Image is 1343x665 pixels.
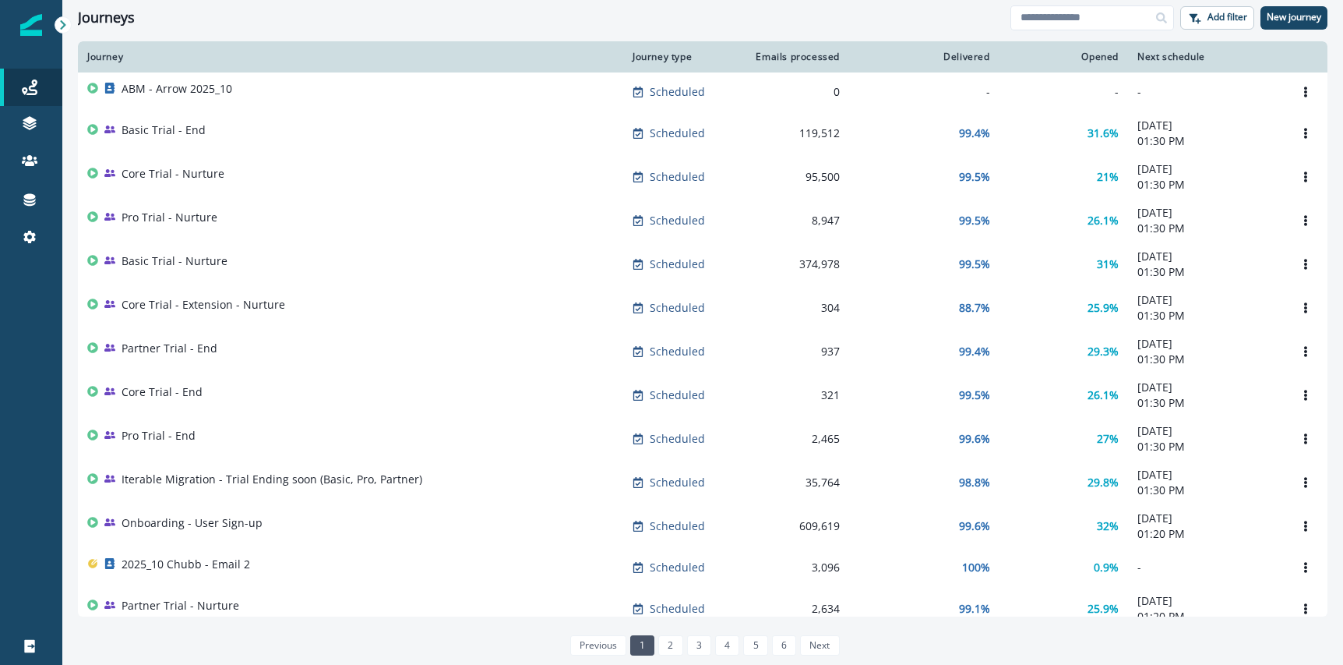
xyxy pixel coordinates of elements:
[749,256,840,272] div: 374,978
[749,344,840,359] div: 937
[122,472,422,487] p: Iterable Migration - Trial Ending soon (Basic, Pro, Partner)
[650,518,705,534] p: Scheduled
[1137,609,1274,624] p: 01:20 PM
[1087,601,1119,617] p: 25.9%
[1293,80,1318,104] button: Options
[749,169,840,185] div: 95,500
[1260,6,1327,30] button: New journey
[78,548,1327,587] a: 2025_10 Chubb - Email 2Scheduled3,096100%0.9%-Options
[650,560,705,575] p: Scheduled
[1293,253,1318,276] button: Options
[1094,560,1119,575] p: 0.9%
[650,387,705,403] p: Scheduled
[1087,300,1119,316] p: 25.9%
[1137,423,1274,439] p: [DATE]
[1097,169,1119,185] p: 21%
[959,387,990,403] p: 99.5%
[78,242,1327,286] a: Basic Trial - NurtureScheduled374,97899.5%31%[DATE]01:30 PMOptions
[650,126,705,141] p: Scheduled
[78,417,1327,461] a: Pro Trial - EndScheduled2,46599.6%27%[DATE]01:30 PMOptions
[687,635,711,656] a: Page 3
[1137,336,1274,352] p: [DATE]
[87,51,614,63] div: Journey
[959,344,990,359] p: 99.4%
[1009,84,1119,100] div: -
[749,601,840,617] div: 2,634
[122,598,239,614] p: Partner Trial - Nurture
[772,635,796,656] a: Page 6
[749,475,840,490] div: 35,764
[650,300,705,316] p: Scheduled
[1293,427,1318,451] button: Options
[1293,340,1318,363] button: Options
[78,461,1327,504] a: Iterable Migration - Trial Ending soon (Basic, Pro, Partner)Scheduled35,76498.8%29.8%[DATE]01:30 ...
[1097,431,1119,447] p: 27%
[1137,51,1274,63] div: Next schedule
[1097,518,1119,534] p: 32%
[1087,344,1119,359] p: 29.3%
[1267,12,1321,23] p: New journey
[1137,161,1274,177] p: [DATE]
[1293,515,1318,538] button: Options
[650,431,705,447] p: Scheduled
[858,84,990,100] div: -
[800,635,839,656] a: Next page
[1137,84,1274,100] p: -
[959,518,990,534] p: 99.6%
[1137,483,1274,498] p: 01:30 PM
[650,84,705,100] p: Scheduled
[20,14,42,36] img: Inflection
[1087,387,1119,403] p: 26.1%
[122,341,217,356] p: Partner Trial - End
[78,199,1327,242] a: Pro Trial - NurtureScheduled8,94799.5%26.1%[DATE]01:30 PMOptions
[78,330,1327,373] a: Partner Trial - EndScheduled93799.4%29.3%[DATE]01:30 PMOptions
[749,126,840,141] div: 119,512
[1137,308,1274,324] p: 01:30 PM
[1293,296,1318,320] button: Options
[959,431,990,447] p: 99.6%
[78,73,1327,111] a: ABM - Arrow 2025_10Scheduled0---Options
[1137,439,1274,455] p: 01:30 PM
[122,210,217,225] p: Pro Trial - Nurture
[749,387,840,403] div: 321
[78,9,135,27] h1: Journeys
[1137,177,1274,193] p: 01:30 PM
[749,84,840,100] div: 0
[122,428,196,444] p: Pro Trial - End
[959,213,990,228] p: 99.5%
[749,560,840,575] div: 3,096
[749,518,840,534] div: 609,619
[122,81,232,97] p: ABM - Arrow 2025_10
[78,587,1327,631] a: Partner Trial - NurtureScheduled2,63499.1%25.9%[DATE]01:20 PMOptions
[1293,165,1318,189] button: Options
[122,166,224,182] p: Core Trial - Nurture
[1293,209,1318,232] button: Options
[78,504,1327,548] a: Onboarding - User Sign-upScheduled609,61999.6%32%[DATE]01:20 PMOptions
[630,635,654,656] a: Page 1 is your current page
[959,300,990,316] p: 88.7%
[1137,511,1274,526] p: [DATE]
[1137,205,1274,221] p: [DATE]
[122,297,285,313] p: Core Trial - Extension - Nurture
[1293,471,1318,494] button: Options
[658,635,682,656] a: Page 2
[1137,118,1274,133] p: [DATE]
[1137,221,1274,236] p: 01:30 PM
[1137,526,1274,542] p: 01:20 PM
[1087,213,1119,228] p: 26.1%
[78,373,1327,417] a: Core Trial - EndScheduled32199.5%26.1%[DATE]01:30 PMOptions
[1137,292,1274,308] p: [DATE]
[650,601,705,617] p: Scheduled
[1137,560,1274,575] p: -
[650,169,705,185] p: Scheduled
[633,51,731,63] div: Journey type
[1137,352,1274,367] p: 01:30 PM
[1009,51,1119,63] div: Opened
[1293,597,1318,621] button: Options
[1137,593,1274,609] p: [DATE]
[749,51,840,63] div: Emails processed
[122,122,206,138] p: Basic Trial - End
[650,213,705,228] p: Scheduled
[122,515,263,531] p: Onboarding - User Sign-up
[743,635,767,656] a: Page 5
